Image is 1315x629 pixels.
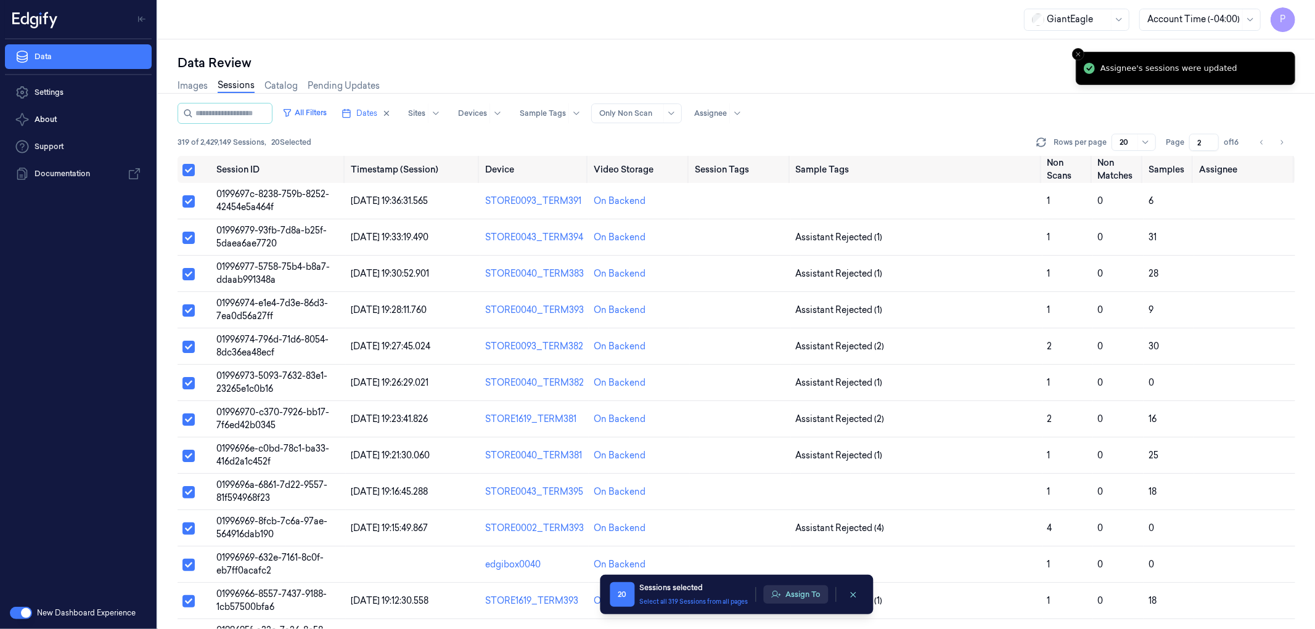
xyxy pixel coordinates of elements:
[1224,137,1243,148] span: of 16
[1098,595,1104,606] span: 0
[1149,522,1154,534] span: 0
[1273,134,1290,151] button: Go to next page
[1093,156,1144,183] th: Non Matches
[690,156,791,183] th: Session Tags
[211,156,346,183] th: Session ID
[796,413,885,426] span: Assistant Rejected (2)
[843,585,863,604] button: clearSelection
[485,522,584,535] div: STORE0002_TERM393
[485,595,584,607] div: STORE1619_TERM393
[594,267,645,280] div: On Backend
[1149,486,1157,497] span: 18
[182,195,195,208] button: Select row
[485,485,584,498] div: STORE0043_TERM395
[308,79,380,92] a: Pending Updates
[594,340,645,353] div: On Backend
[796,304,883,317] span: Assistant Rejected (1)
[594,558,645,571] div: On Backend
[610,582,634,607] span: 20
[594,304,645,317] div: On Backend
[1047,268,1051,279] span: 1
[216,189,329,213] span: 0199697c-8238-759b-8252-42454e5a464f
[1043,156,1093,183] th: Non Scans
[1149,377,1154,388] span: 0
[1098,413,1104,424] span: 0
[216,552,324,576] span: 01996969-632e-7161-8c0f-eb7ff0acafc2
[178,54,1295,71] div: Data Review
[264,79,298,92] a: Catalog
[216,225,327,249] span: 01996979-93fb-7d8a-b25f-5daea6ae7720
[337,103,396,123] button: Dates
[1149,232,1157,243] span: 31
[1271,7,1295,32] button: P
[1098,450,1104,461] span: 0
[639,582,748,593] div: Sessions selected
[796,267,883,280] span: Assistant Rejected (1)
[791,156,1043,183] th: Sample Tags
[132,9,152,29] button: Toggle Navigation
[182,522,195,535] button: Select row
[351,486,428,497] span: [DATE] 19:16:45.288
[351,450,430,461] span: [DATE] 19:21:30.060
[1047,559,1051,570] span: 1
[594,413,645,426] div: On Backend
[1098,522,1104,534] span: 0
[351,341,430,352] span: [DATE] 19:27:45.024
[182,377,195,389] button: Select row
[1098,486,1104,497] span: 0
[1098,232,1104,243] span: 0
[485,231,584,244] div: STORE0043_TERM394
[639,597,748,606] button: Select all 319 Sessions from all pages
[1098,268,1104,279] span: 0
[1047,522,1052,534] span: 4
[5,80,152,105] a: Settings
[1047,377,1051,388] span: 1
[5,134,152,159] a: Support
[485,558,584,571] div: edgibox0040
[351,304,427,315] span: [DATE] 19:28:11.760
[1144,156,1194,183] th: Samples
[1054,137,1107,148] p: Rows per page
[485,449,584,462] div: STORE0040_TERM381
[182,559,195,571] button: Select row
[594,522,645,535] div: On Backend
[1047,450,1051,461] span: 1
[1098,377,1104,388] span: 0
[182,268,195,280] button: Select row
[351,595,428,606] span: [DATE] 19:12:30.558
[485,376,584,389] div: STORE0040_TERM382
[1072,48,1084,60] button: Close toast
[182,450,195,462] button: Select row
[216,334,329,358] span: 01996974-796d-71d6-8054-8dc36ea48ecf
[216,443,329,467] span: 0199696e-c0bd-78c1-ba33-416d2a1c452f
[796,340,885,353] span: Assistant Rejected (2)
[5,107,152,132] button: About
[182,232,195,244] button: Select row
[1047,232,1051,243] span: 1
[351,232,428,243] span: [DATE] 19:33:19.490
[216,516,327,540] span: 01996969-8fcb-7c6a-97ae-564916dab190
[1149,195,1153,206] span: 6
[1098,341,1104,352] span: 0
[178,137,266,148] span: 319 of 2,429,149 Sessions ,
[216,261,330,285] span: 01996977-5758-75b4-b8a7-ddaab991348a
[589,156,690,183] th: Video Storage
[594,195,645,208] div: On Backend
[1047,595,1051,606] span: 1
[5,161,152,186] a: Documentation
[1253,134,1271,151] button: Go to previous page
[763,585,828,604] button: Assign To
[1047,341,1052,352] span: 2
[1098,304,1104,315] span: 0
[594,595,645,607] div: On Backend
[216,588,327,612] span: 01996966-8557-7437-9188-1cb57500bfa6
[594,231,645,244] div: On Backend
[480,156,589,183] th: Device
[271,137,311,148] span: 20 Selected
[1194,156,1295,183] th: Assignee
[218,79,255,93] a: Sessions
[351,195,428,206] span: [DATE] 19:36:31.565
[277,103,332,123] button: All Filters
[1149,595,1157,606] span: 18
[1149,341,1159,352] span: 30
